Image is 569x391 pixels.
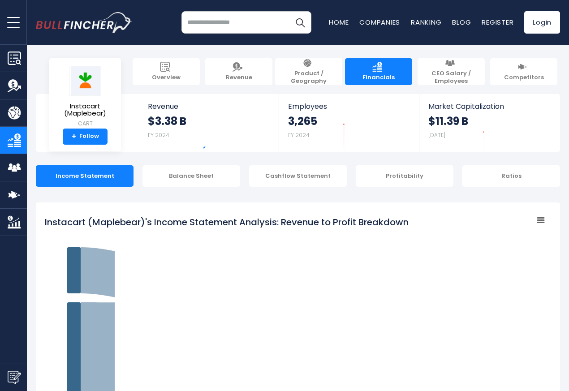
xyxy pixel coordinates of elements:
[362,74,395,82] span: Financials
[226,74,252,82] span: Revenue
[148,114,186,128] strong: $3.38 B
[289,11,311,34] button: Search
[490,58,557,85] a: Competitors
[36,12,132,33] a: Go to homepage
[205,58,272,85] a: Revenue
[275,58,342,85] a: Product / Geography
[524,11,560,34] a: Login
[418,58,485,85] a: CEO Salary / Employees
[152,74,181,82] span: Overview
[56,120,114,128] small: CART
[422,70,480,85] span: CEO Salary / Employees
[428,131,445,139] small: [DATE]
[504,74,544,82] span: Competitors
[452,17,471,27] a: Blog
[280,70,338,85] span: Product / Geography
[36,165,134,187] div: Income Statement
[142,165,240,187] div: Balance Sheet
[428,102,550,111] span: Market Capitalization
[36,12,132,33] img: bullfincher logo
[63,129,108,145] a: +Follow
[288,102,410,111] span: Employees
[428,114,468,128] strong: $11.39 B
[288,131,310,139] small: FY 2024
[345,58,412,85] a: Financials
[359,17,400,27] a: Companies
[139,94,279,152] a: Revenue $3.38 B FY 2024
[288,114,317,128] strong: 3,265
[329,17,349,27] a: Home
[133,58,200,85] a: Overview
[56,65,114,129] a: Instacart (Maplebear) CART
[482,17,513,27] a: Register
[419,94,559,152] a: Market Capitalization $11.39 B [DATE]
[411,17,441,27] a: Ranking
[45,216,409,228] tspan: Instacart (Maplebear)'s Income Statement Analysis: Revenue to Profit Breakdown
[356,165,453,187] div: Profitability
[279,94,418,152] a: Employees 3,265 FY 2024
[56,103,114,117] span: Instacart (Maplebear)
[249,165,347,187] div: Cashflow Statement
[72,133,76,141] strong: +
[148,131,169,139] small: FY 2024
[148,102,270,111] span: Revenue
[462,165,560,187] div: Ratios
